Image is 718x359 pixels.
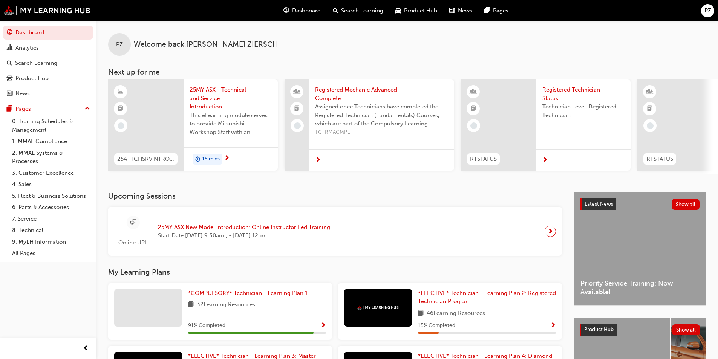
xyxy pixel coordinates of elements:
a: Dashboard [3,26,93,40]
a: News [3,87,93,101]
h3: Next up for me [96,68,718,76]
span: booktick-icon [647,104,652,114]
span: 15 % Completed [418,321,455,330]
span: learningResourceType_ELEARNING-icon [118,87,123,97]
span: Assigned once Technicians have completed the Registered Technician (Fundamentals) Courses, which ... [315,102,448,128]
a: news-iconNews [443,3,478,18]
a: Analytics [3,41,93,55]
span: next-icon [315,157,321,164]
span: 25MY ASX New Model Introduction: Online Instructor Led Training [158,223,330,232]
span: Search Learning [341,6,383,15]
a: search-iconSearch Learning [327,3,389,18]
a: 25A_TCHSRVINTRO_M25MY ASX - Technical and Service IntroductionThis eLearning module serves to pro... [108,79,278,171]
div: Analytics [15,44,39,52]
span: News [458,6,472,15]
a: *COMPULSORY* Technician - Learning Plan 1 [188,289,311,298]
a: Latest NewsShow allPriority Service Training: Now Available! [574,192,706,306]
h3: Upcoming Sessions [108,192,562,200]
a: All Pages [9,247,93,259]
span: chart-icon [7,45,12,52]
a: Product HubShow all [580,324,700,336]
span: search-icon [333,6,338,15]
a: Search Learning [3,56,93,70]
a: 3. Customer Excellence [9,167,93,179]
span: duration-icon [195,154,201,164]
span: prev-icon [83,344,89,353]
span: Dashboard [292,6,321,15]
span: next-icon [224,155,230,162]
a: 9. MyLH Information [9,236,93,248]
span: book-icon [188,300,194,310]
span: pages-icon [484,6,490,15]
span: TC_RMACMPLT [315,128,448,137]
span: 46 Learning Resources [427,309,485,318]
span: Technician Level: Registered Technician [542,102,625,119]
span: Product Hub [404,6,437,15]
span: 32 Learning Resources [197,300,255,310]
a: RTSTATUSRegistered Technician StatusTechnician Level: Registered Technician [461,79,631,171]
span: book-icon [418,309,424,318]
a: 1. MMAL Compliance [9,136,93,147]
span: 25A_TCHSRVINTRO_M [117,155,175,163]
a: *ELECTIVE* Technician - Learning Plan 2: Registered Technician Program [418,289,556,306]
span: next-icon [548,226,553,237]
button: Show all [672,199,700,210]
span: learningResourceType_INSTRUCTOR_LED-icon [471,87,476,97]
span: booktick-icon [294,104,300,114]
span: booktick-icon [118,104,123,114]
div: Search Learning [15,59,57,67]
span: PZ [704,6,711,15]
span: guage-icon [283,6,289,15]
span: Show Progress [550,322,556,329]
span: RTSTATUS [470,155,497,163]
span: news-icon [449,6,455,15]
img: mmal [4,6,90,15]
span: car-icon [7,75,12,82]
button: PZ [701,4,714,17]
button: Pages [3,102,93,116]
span: up-icon [85,104,90,114]
a: Product Hub [3,72,93,86]
span: people-icon [294,87,300,97]
h3: My Learning Plans [108,268,562,277]
span: booktick-icon [471,104,476,114]
span: learningRecordVerb_NONE-icon [647,122,654,129]
span: 25MY ASX - Technical and Service Introduction [190,86,272,111]
span: This eLearning module serves to provide Mitsubishi Workshop Staff with an introduction to the 25M... [190,111,272,137]
span: learningResourceType_INSTRUCTOR_LED-icon [647,87,652,97]
span: Priority Service Training: Now Available! [580,279,700,296]
span: 15 mins [202,155,220,163]
span: Registered Mechanic Advanced - Complete [315,86,448,102]
a: guage-iconDashboard [277,3,327,18]
span: *COMPULSORY* Technician - Learning Plan 1 [188,290,308,296]
span: learningRecordVerb_NONE-icon [118,122,124,129]
button: DashboardAnalyticsSearch LearningProduct HubNews [3,24,93,102]
span: sessionType_ONLINE_URL-icon [130,218,136,227]
a: 8. Technical [9,225,93,236]
span: car-icon [395,6,401,15]
div: News [15,89,30,98]
span: Welcome back , [PERSON_NAME] ZIERSCH [134,40,278,49]
span: search-icon [7,60,12,67]
span: Registered Technician Status [542,86,625,102]
a: Latest NewsShow all [580,198,700,210]
a: Online URL25MY ASX New Model Introduction: Online Instructor Led TrainingStart Date:[DATE] 9:30am... [114,213,556,250]
button: Show all [672,324,700,335]
span: *ELECTIVE* Technician - Learning Plan 2: Registered Technician Program [418,290,556,305]
span: Product Hub [584,326,614,333]
div: Product Hub [15,74,49,83]
span: guage-icon [7,29,12,36]
a: 2. MMAL Systems & Processes [9,147,93,167]
a: 0. Training Schedules & Management [9,116,93,136]
div: Pages [15,105,31,113]
span: Latest News [585,201,613,207]
a: pages-iconPages [478,3,514,18]
span: Start Date: [DATE] 9:30am , - [DATE] 12pm [158,231,330,240]
a: Registered Mechanic Advanced - CompleteAssigned once Technicians have completed the Registered Te... [285,79,454,171]
span: Online URL [114,238,152,247]
span: news-icon [7,90,12,97]
button: Show Progress [550,321,556,330]
a: 7. Service [9,213,93,225]
span: Show Progress [320,322,326,329]
span: learningRecordVerb_NONE-icon [294,122,301,129]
